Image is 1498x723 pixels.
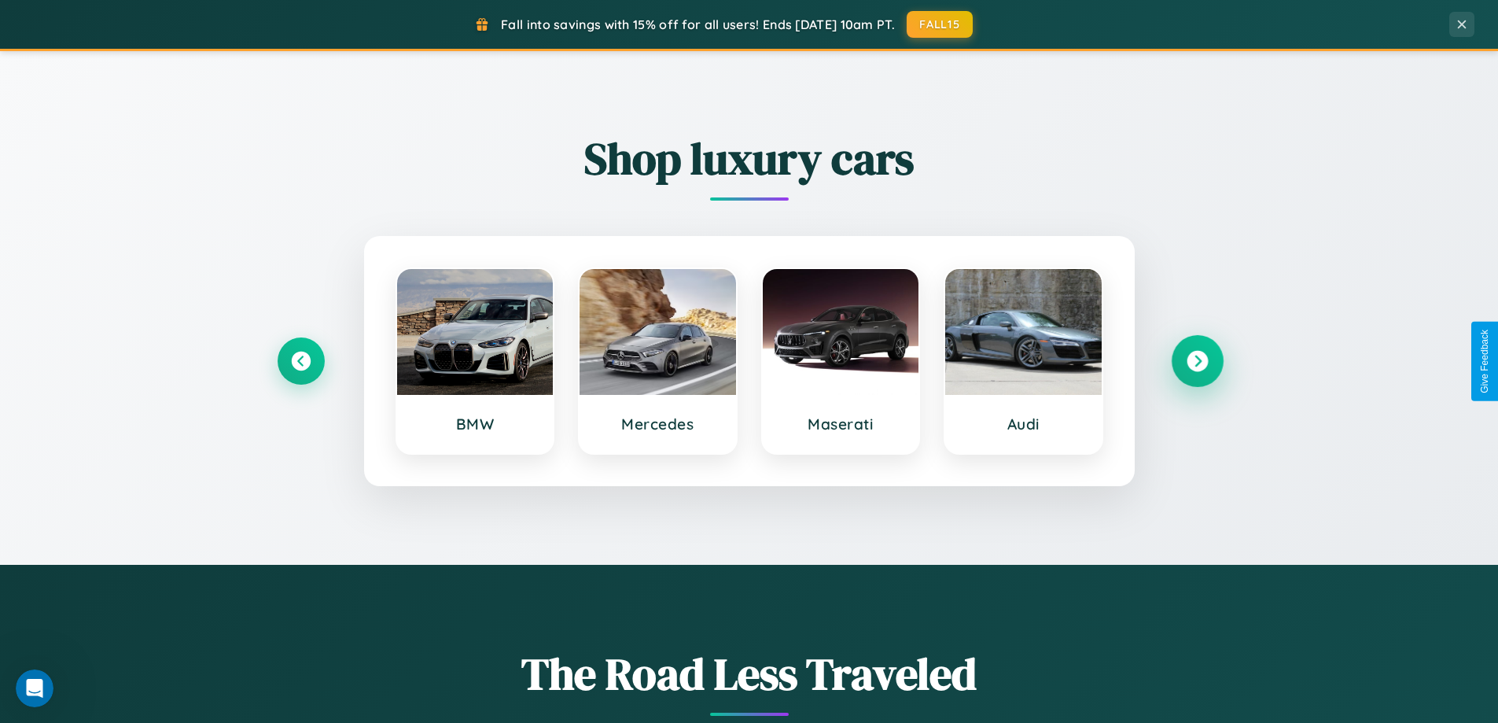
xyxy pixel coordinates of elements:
[778,415,904,433] h3: Maserati
[278,128,1221,189] h2: Shop luxury cars
[16,670,53,707] iframe: Intercom live chat
[413,415,538,433] h3: BMW
[278,644,1221,704] h1: The Road Less Traveled
[961,415,1086,433] h3: Audi
[595,415,720,433] h3: Mercedes
[501,17,895,32] span: Fall into savings with 15% off for all users! Ends [DATE] 10am PT.
[1479,330,1490,393] div: Give Feedback
[907,11,973,38] button: FALL15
